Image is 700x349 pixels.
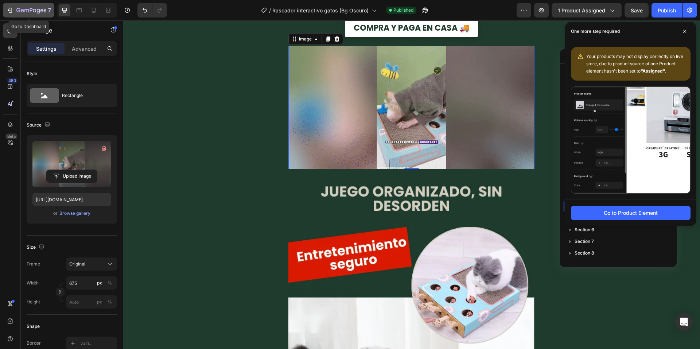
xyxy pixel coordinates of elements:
[625,3,649,18] button: Save
[631,7,643,13] span: Save
[604,209,658,217] div: Go to Product Element
[658,7,676,14] div: Publish
[231,1,346,13] p: COMPRA Y PAGA EN CASA 🚚
[62,87,106,104] div: Rectangle
[66,295,117,309] input: px%
[53,209,58,218] span: or
[552,3,622,18] button: 1 product assigned
[137,3,167,18] div: Undo/Redo
[27,243,46,252] div: Size
[575,238,594,245] span: Section 7
[675,313,693,331] div: Open Intercom Messenger
[269,7,271,14] span: /
[27,120,52,130] div: Source
[81,340,115,347] div: Add...
[3,3,54,18] button: 7
[69,261,85,267] span: Original
[72,45,97,53] p: Advanced
[59,210,90,217] div: Browse gallery
[27,340,41,346] div: Border
[105,279,114,287] button: px
[108,299,112,305] div: %
[7,78,17,84] div: 450
[27,70,37,77] div: Style
[175,15,190,22] div: Image
[36,45,57,53] p: Settings
[35,26,97,35] p: Image
[586,54,683,74] span: Your products may not display correctly on live store, due to product source of one Product eleme...
[123,20,700,349] iframe: Design area
[32,193,111,206] input: https://example.com/image.jpg
[95,279,104,287] button: %
[105,298,114,306] button: px
[558,7,605,14] span: 1 product assigned
[27,280,39,286] label: Width
[272,7,369,14] span: Rascador interactivo gatos (Bg Oscuro)
[48,6,51,15] p: 7
[66,257,117,271] button: Original
[575,249,594,257] span: Section 8
[166,26,412,149] img: gempages_573089364809089939-b3a652f9-95a2-40d4-ba66-6c6b95f0abb9.gif
[571,206,691,220] button: Go to Product Element
[571,28,620,35] p: One more step required
[27,299,40,305] label: Height
[575,226,594,233] span: Section 6
[27,323,40,330] div: Shape
[108,280,112,286] div: %
[66,276,117,290] input: px%
[95,298,104,306] button: %
[27,261,40,267] label: Frame
[59,210,91,217] button: Browse gallery
[652,3,682,18] button: Publish
[97,280,102,286] div: px
[46,170,97,183] button: Upload Image
[97,299,102,305] div: px
[393,7,413,13] span: Published
[5,133,17,139] div: Beta
[641,68,665,74] b: “Assigned”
